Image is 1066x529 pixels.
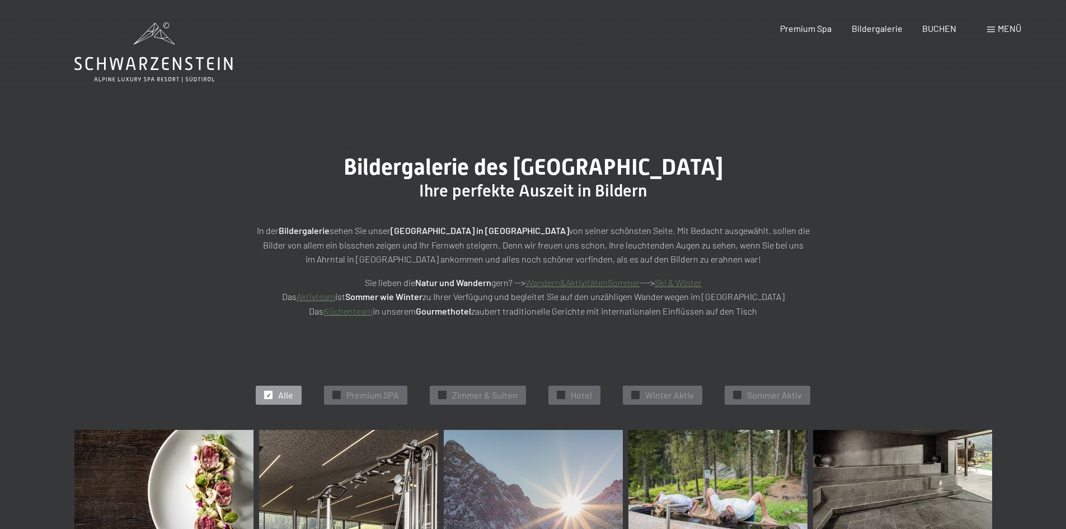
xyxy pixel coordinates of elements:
span: Sommer Aktiv [747,389,802,401]
span: Hotel [571,389,592,401]
span: ✓ [440,391,445,399]
strong: Sommer wie Winter [345,291,422,302]
span: Premium SPA [346,389,399,401]
span: Winter Aktiv [645,389,694,401]
a: BUCHEN [922,23,956,34]
span: Alle [278,389,293,401]
a: Wandern&AktivitätenSommer [525,277,640,288]
a: Premium Spa [780,23,832,34]
span: ✓ [559,391,563,399]
strong: Gourmethotel [416,306,471,316]
span: Bildergalerie des [GEOGRAPHIC_DATA] [344,154,723,180]
span: ✓ [633,391,638,399]
strong: Natur und Wandern [415,277,491,288]
a: Bildergalerie [852,23,903,34]
strong: [GEOGRAPHIC_DATA] in [GEOGRAPHIC_DATA] [391,225,569,236]
a: Ski & Winter [655,277,702,288]
span: ✓ [266,391,271,399]
span: ✓ [335,391,339,399]
span: Menü [998,23,1021,34]
p: Sie lieben die gern? --> ---> Das ist zu Ihrer Verfügung und begleitet Sie auf den unzähligen Wan... [253,275,813,319]
span: Ihre perfekte Auszeit in Bildern [419,181,647,200]
span: Zimmer & Suiten [452,389,518,401]
span: ✓ [735,391,740,399]
a: Küchenteam [323,306,373,316]
strong: Bildergalerie [279,225,330,236]
p: In der sehen Sie unser von seiner schönsten Seite. Mit Bedacht ausgewählt, sollen die Bilder von ... [253,223,813,266]
a: Aktivteam [297,291,335,302]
